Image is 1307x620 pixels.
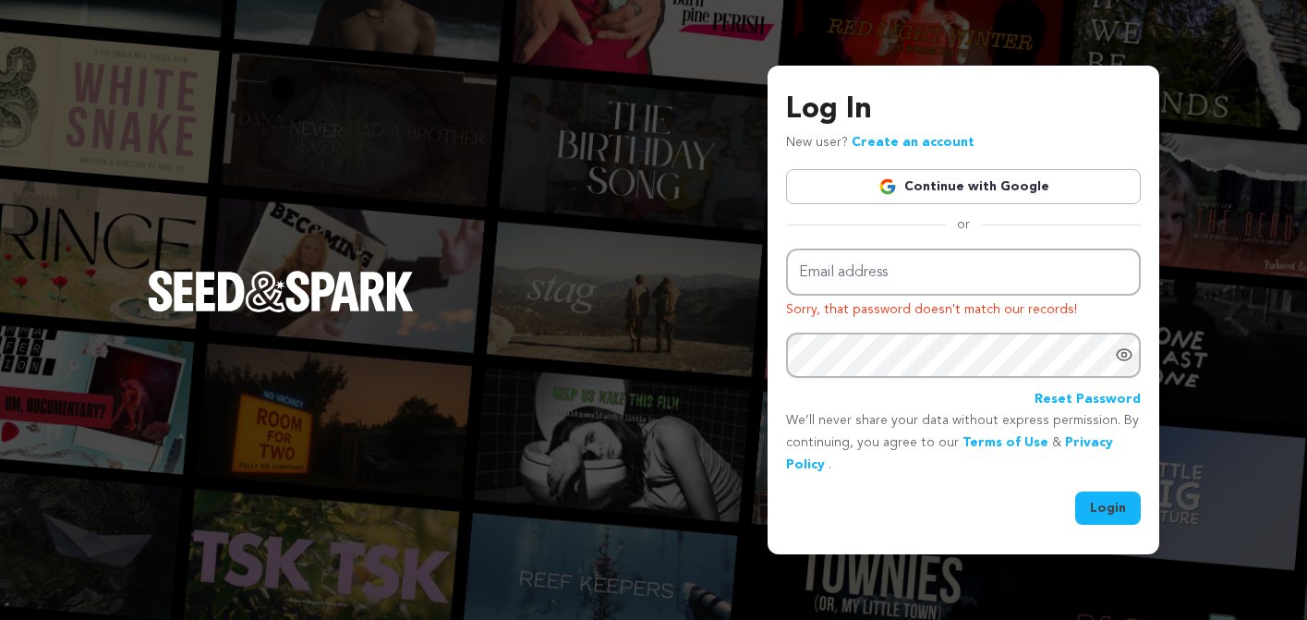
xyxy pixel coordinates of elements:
[1075,492,1141,525] button: Login
[148,271,414,348] a: Seed&Spark Homepage
[962,436,1048,449] a: Terms of Use
[1035,389,1141,411] a: Reset Password
[1115,346,1133,364] a: Show password as plain text. Warning: this will display your password on the screen.
[148,271,414,311] img: Seed&Spark Logo
[786,132,974,154] p: New user?
[786,299,1141,322] p: Sorry, that password doesn't match our records!
[786,249,1141,296] input: Email address
[786,410,1141,476] p: We’ll never share your data without express permission. By continuing, you agree to our & .
[786,169,1141,204] a: Continue with Google
[786,88,1141,132] h3: Log In
[946,215,981,234] span: or
[878,177,897,196] img: Google logo
[786,436,1113,471] a: Privacy Policy
[852,136,974,149] a: Create an account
